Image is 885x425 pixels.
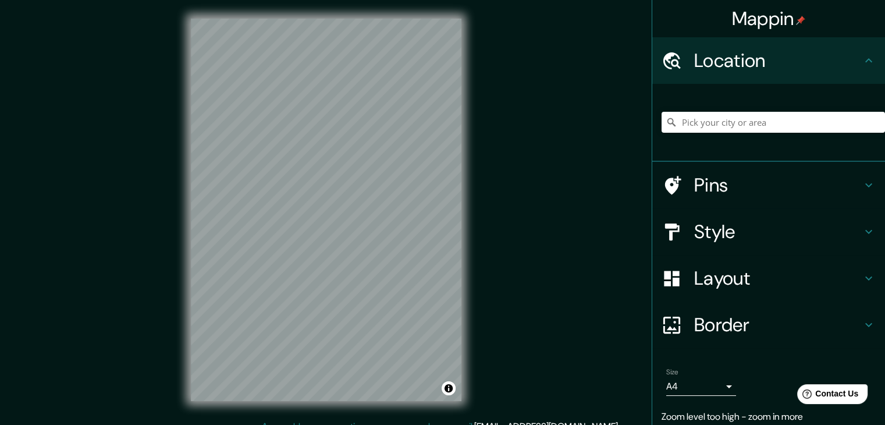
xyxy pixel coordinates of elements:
h4: Border [694,313,862,337]
h4: Mappin [732,7,806,30]
div: Border [652,302,885,348]
h4: Location [694,49,862,72]
div: Layout [652,255,885,302]
label: Size [666,367,678,377]
h4: Layout [694,267,862,290]
div: Location [652,37,885,84]
img: pin-icon.png [796,16,805,25]
button: Toggle attribution [442,381,456,395]
div: A4 [666,377,736,396]
canvas: Map [191,19,461,401]
div: Style [652,208,885,255]
h4: Pins [694,173,862,197]
p: Zoom level too high - zoom in more [662,410,876,424]
input: Pick your city or area [662,112,885,133]
iframe: Help widget launcher [781,380,872,412]
h4: Style [694,220,862,243]
div: Pins [652,162,885,208]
